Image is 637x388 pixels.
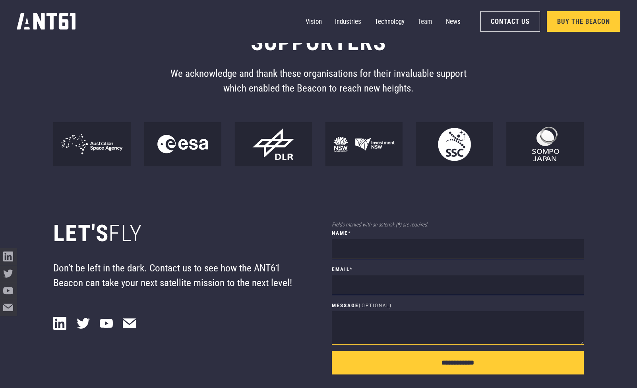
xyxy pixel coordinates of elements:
label: name [332,229,584,237]
a: Buy the Beacon [547,11,621,32]
a: Vision [306,13,322,30]
label: Email [332,265,584,273]
form: Wf Form Contact Form [332,229,584,374]
a: home [17,10,76,33]
p: We acknowledge and thank these organisations for their invaluable support which enabled the Beaco... [159,66,478,96]
img: Australian Space Agency [53,122,131,166]
a: Industries [335,13,361,30]
img: Sompo Japan [506,122,584,166]
em: Fields marked with an asterisk ( ) are required. [332,222,428,228]
label: Message [332,302,584,310]
a: News [446,13,461,30]
a: Technology [375,13,405,30]
span: fly [108,220,142,247]
img: European Space Agency [144,122,221,166]
p: Don’t be left in the dark. Contact us to see how the ANT61 Beacon can take your next satellite mi... [53,261,305,291]
span: (Optional) [359,302,392,308]
a: Team [418,13,432,30]
img: DLR [234,122,312,166]
a: Contact Us [480,11,540,32]
h3: Let's [53,219,305,247]
img: NSW Government Investment NSW [325,122,403,166]
img: SSC [416,122,493,166]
